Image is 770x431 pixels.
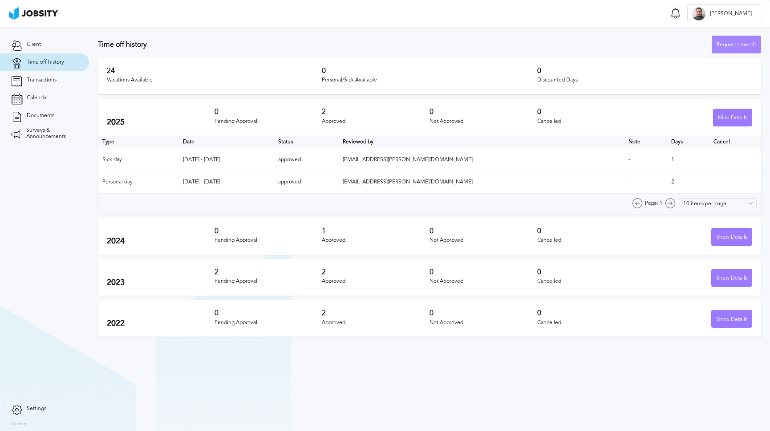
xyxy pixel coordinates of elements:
[712,269,752,287] div: Show Details
[705,11,756,17] span: [PERSON_NAME]
[322,309,430,317] h3: 2
[322,320,430,326] div: Approved
[215,268,322,276] h3: 2
[215,237,322,244] div: Pending Approval
[711,228,752,246] button: Show Details
[215,227,322,235] h3: 0
[338,135,624,149] th: Toggle SortBy
[628,179,630,185] span: -
[667,149,709,171] td: 1
[107,319,215,328] h2: 2022
[645,200,663,207] span: Page: 1
[687,4,761,22] button: A[PERSON_NAME]
[107,236,215,246] h2: 2024
[27,41,41,48] span: Client
[713,109,752,126] button: Hide Details
[27,59,64,65] span: Time off history
[537,227,645,235] h3: 0
[430,118,537,125] div: Not Approved
[26,127,78,140] span: Surveys & Announcements
[215,320,322,326] div: Pending Approval
[274,149,339,171] td: approved
[107,67,322,75] h3: 24
[215,309,322,317] h3: 0
[712,310,752,328] div: Show Details
[667,135,709,149] th: Days
[712,36,761,53] button: Request time off
[178,171,274,193] td: [DATE] - [DATE]
[711,310,752,328] button: Show Details
[537,118,645,125] div: Cancelled
[98,135,178,149] th: Type
[322,67,537,75] h3: 0
[274,171,339,193] td: approved
[322,237,430,244] div: Approved
[711,269,752,287] button: Show Details
[98,149,178,171] td: Sick day
[537,77,752,83] div: Discounted Days
[215,278,322,285] div: Pending Approval
[9,7,58,20] img: ab4bad089aa723f57921c736e9817d99.png
[537,309,645,317] h3: 0
[537,268,645,276] h3: 0
[692,7,705,20] div: A
[98,171,178,193] td: Personal day
[322,227,430,235] h3: 1
[107,77,322,83] div: Vacations Available
[27,77,57,83] span: Transactions
[430,227,537,235] h3: 0
[107,278,215,287] h2: 2023
[709,135,761,149] th: Cancel
[27,113,54,119] span: Documents
[274,135,339,149] th: Toggle SortBy
[27,406,46,412] span: Settings
[430,309,537,317] h3: 0
[712,228,752,246] div: Show Details
[98,41,712,49] h3: Time off history
[178,149,274,171] td: [DATE] - [DATE]
[430,278,537,285] div: Not Approved
[322,268,430,276] h3: 2
[178,135,274,149] th: Toggle SortBy
[430,268,537,276] h3: 0
[322,278,430,285] div: Approved
[537,320,645,326] div: Cancelled
[107,118,215,127] h2: 2025
[215,108,322,116] h3: 0
[712,36,761,54] div: Request time off
[343,156,473,163] span: [EMAIL_ADDRESS][PERSON_NAME][DOMAIN_NAME]
[322,118,430,125] div: Approved
[624,135,667,149] th: Toggle SortBy
[628,156,630,163] span: -
[537,67,752,75] h3: 0
[11,422,28,427] label: Version:
[667,171,709,193] td: 2
[215,118,322,125] div: Pending Approval
[322,108,430,116] h3: 2
[430,237,537,244] div: Not Approved
[713,109,752,127] div: Hide Details
[537,237,645,244] div: Cancelled
[430,320,537,326] div: Not Approved
[537,278,645,285] div: Cancelled
[430,108,537,116] h3: 0
[322,77,537,83] div: Personal/Sick Available
[27,95,48,101] span: Calendar
[343,179,473,185] span: [EMAIL_ADDRESS][PERSON_NAME][DOMAIN_NAME]
[537,108,645,116] h3: 0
